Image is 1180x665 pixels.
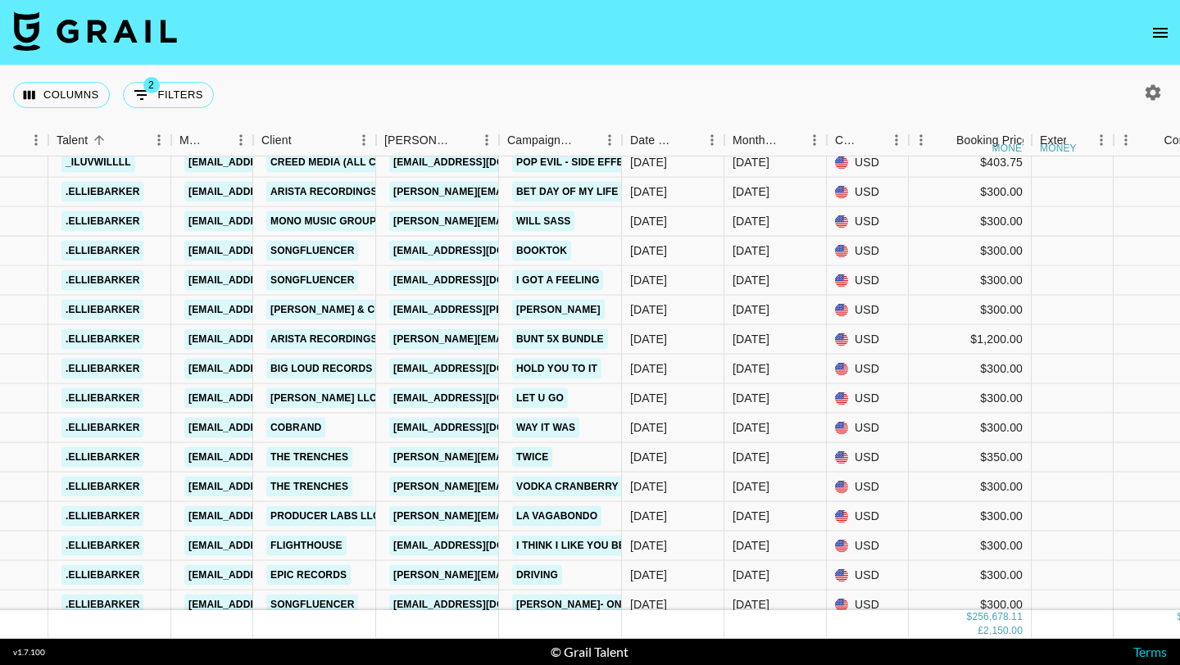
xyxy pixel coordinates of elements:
div: USD [827,296,909,325]
a: Bet day of my life [512,182,623,202]
div: Aug '25 [733,272,769,288]
a: [EMAIL_ADDRESS][DOMAIN_NAME] [184,536,368,556]
a: [EMAIL_ADDRESS][DOMAIN_NAME] [184,388,368,409]
a: .elliebarker [61,270,143,291]
div: 8/1/2025 [630,596,667,613]
button: Menu [597,128,622,152]
div: Aug '25 [733,567,769,583]
div: Client [253,124,376,156]
div: USD [827,473,909,502]
a: [PERSON_NAME][EMAIL_ADDRESS][DOMAIN_NAME] [389,477,656,497]
div: Client [261,124,292,156]
a: I Think I Like You Better When You’re Gone [PERSON_NAME] [512,536,849,556]
button: Menu [802,128,827,152]
a: [EMAIL_ADDRESS][DOMAIN_NAME] [184,477,368,497]
button: Select columns [13,82,110,108]
a: Pop Evil - Side Effects [512,152,647,173]
div: USD [827,414,909,443]
button: Sort [574,129,597,152]
div: 8/15/2025 [630,478,667,495]
div: 8/18/2025 [630,390,667,406]
div: Aug '25 [733,596,769,613]
button: Sort [779,129,802,152]
a: _iluvwillll [61,152,135,173]
div: $350.00 [909,443,1032,473]
a: [EMAIL_ADDRESS][DOMAIN_NAME] [184,447,368,468]
div: USD [827,561,909,590]
div: USD [827,266,909,296]
div: Aug '25 [733,242,769,259]
div: 8/2/2025 [630,213,667,229]
div: Aug '25 [733,301,769,318]
div: Talent [57,124,88,156]
a: [EMAIL_ADDRESS][DOMAIN_NAME] [389,152,573,173]
a: [PERSON_NAME][EMAIL_ADDRESS][DOMAIN_NAME] [389,329,656,350]
div: $300.00 [909,414,1032,443]
div: Aug '25 [733,449,769,465]
span: 2 [143,77,160,93]
div: Booker [376,124,499,156]
button: Menu [1089,128,1114,152]
a: [EMAIL_ADDRESS][PERSON_NAME][DOMAIN_NAME] [389,300,656,320]
div: Booking Price [956,124,1028,156]
a: [PERSON_NAME][EMAIL_ADDRESS][DOMAIN_NAME] [389,447,656,468]
div: USD [827,178,909,207]
button: Menu [474,128,499,152]
a: [PERSON_NAME][EMAIL_ADDRESS][PERSON_NAME][DOMAIN_NAME] [389,565,741,586]
div: Currency [827,124,909,156]
a: [EMAIL_ADDRESS][DOMAIN_NAME] [184,595,368,615]
div: 256,678.11 [972,610,1023,624]
div: 8/15/2025 [630,331,667,347]
a: .elliebarker [61,418,143,438]
button: Sort [88,129,111,152]
a: The Trenches [266,477,352,497]
div: $300.00 [909,178,1032,207]
a: Arista Recordings [266,182,382,202]
a: Terms [1133,644,1167,659]
button: Menu [909,128,933,152]
div: Date Created [622,124,724,156]
button: Menu [1114,128,1138,152]
button: Sort [861,129,884,152]
a: BUNT 5X bundle [512,329,608,350]
a: la vagabondo [512,506,601,527]
div: Date Created [630,124,677,156]
a: DRIVING [512,565,562,586]
button: Menu [700,128,724,152]
a: .elliebarker [61,565,143,586]
a: .elliebarker [61,300,143,320]
div: Aug '25 [733,537,769,554]
button: Menu [884,128,909,152]
div: 2,150.00 [983,624,1023,638]
button: Sort [677,129,700,152]
div: $300.00 [909,384,1032,414]
a: [EMAIL_ADDRESS][DOMAIN_NAME] [184,182,368,202]
div: v 1.7.100 [13,647,45,658]
div: [PERSON_NAME] [384,124,452,156]
button: Sort [933,129,956,152]
div: Manager [179,124,206,156]
a: [PERSON_NAME] & Co LLC [266,300,409,320]
a: Let u go [512,388,568,409]
div: $300.00 [909,561,1032,590]
div: Aug '25 [733,390,769,406]
div: Aug '25 [733,360,769,377]
div: 8/13/2025 [630,508,667,524]
a: [EMAIL_ADDRESS][DOMAIN_NAME] [389,388,573,409]
a: .elliebarker [61,506,143,527]
div: Aug '25 [733,508,769,524]
div: Campaign (Type) [499,124,622,156]
a: Way it was [512,418,579,438]
div: Month Due [733,124,779,156]
a: [EMAIL_ADDRESS][DOMAIN_NAME] [389,359,573,379]
div: USD [827,148,909,178]
div: 8/20/2025 [630,419,667,436]
div: £ [978,624,983,638]
div: © Grail Talent [551,644,629,660]
a: [EMAIL_ADDRESS][DOMAIN_NAME] [184,241,368,261]
a: Producer Labs LLC [266,506,384,527]
div: $300.00 [909,355,1032,384]
div: $403.75 [909,148,1032,178]
button: Menu [24,128,48,152]
div: USD [827,325,909,355]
